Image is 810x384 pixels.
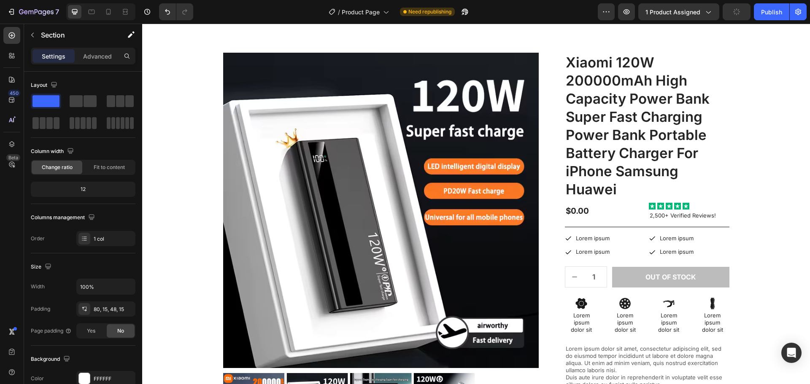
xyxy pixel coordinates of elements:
[423,243,442,263] button: decrement
[31,235,45,242] div: Order
[781,343,802,363] div: Open Intercom Messenger
[117,327,124,335] span: No
[645,8,700,16] span: 1 product assigned
[518,211,551,218] p: Lorem ipsum
[467,288,499,310] p: Lorem ipsum dolor sit
[31,375,44,382] div: Color
[31,146,76,157] div: Column width
[442,243,461,263] input: quantity
[31,261,53,273] div: Size
[94,306,133,313] div: 80, 15, 48, 15
[424,288,456,310] p: Lorem ipsum dolor sit
[31,327,72,335] div: Page padding
[87,327,95,335] span: Yes
[508,188,586,196] p: 2,500+ Verified Reviews!
[3,3,63,20] button: 7
[6,154,20,161] div: Beta
[434,225,467,232] p: Lorem ipsum
[159,3,193,20] div: Undo/Redo
[8,90,20,97] div: 450
[638,3,719,20] button: 1 product assigned
[42,164,73,171] span: Change ratio
[31,305,50,313] div: Padding
[554,288,586,310] p: Lorem ipsum dolor sit
[511,288,543,310] p: Lorem ipsum dolor sit
[408,8,451,16] span: Need republishing
[754,3,789,20] button: Publish
[470,243,587,264] button: Out of stock
[338,8,340,16] span: /
[94,375,133,383] div: FFFFFF
[77,279,135,294] input: Auto
[423,29,587,175] h1: Xiaomi 120W 200000mAh High Capacity Power Bank Super Fast Charging Power Bank Portable Battery Ch...
[424,322,586,364] p: Lorem ipsum dolor sit amet, consectetur adipiscing elit, sed do eiusmod tempor incididunt ut labo...
[94,164,125,171] span: Fit to content
[503,249,554,258] div: Out of stock
[423,182,503,194] div: $0.00
[761,8,782,16] div: Publish
[31,80,59,91] div: Layout
[55,7,59,17] p: 7
[83,52,112,61] p: Advanced
[42,52,65,61] p: Settings
[518,225,551,232] p: Lorem ipsum
[461,243,480,263] button: increment
[41,30,110,40] p: Section
[342,8,380,16] span: Product Page
[142,24,810,384] iframe: Design area
[32,183,134,195] div: 12
[31,212,97,223] div: Columns management
[31,354,72,365] div: Background
[94,235,133,243] div: 1 col
[434,211,467,218] p: Lorem ipsum
[31,283,45,290] div: Width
